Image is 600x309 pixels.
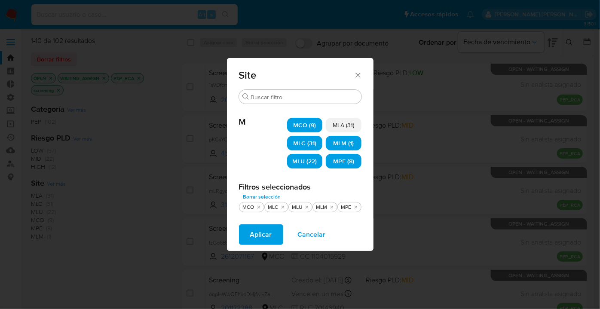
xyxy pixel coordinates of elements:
span: MCO (9) [293,121,316,129]
div: MLU [291,204,304,211]
button: quitar MLM [328,204,335,211]
button: Aplicar [239,224,283,245]
span: Aplicar [250,225,272,244]
button: Cancelar [287,224,337,245]
button: Buscar [242,93,249,100]
div: MLM [315,204,329,211]
button: quitar MCO [255,204,262,211]
span: MPE (8) [333,157,354,165]
span: Borrar selección [243,193,281,201]
button: Borrar selección [239,192,285,202]
button: quitar MLU [303,204,310,211]
button: Cerrar [354,71,361,79]
h2: Filtros seleccionados [239,182,361,192]
div: MPE [340,204,353,211]
div: MCO [241,204,256,211]
button: quitar MPE [352,204,359,211]
span: Cancelar [298,225,326,244]
span: MLM (1) [333,139,354,147]
div: MLC (31) [287,136,323,150]
div: MLM (1) [326,136,361,150]
span: MLA (31) [333,121,354,129]
span: Site [239,70,354,80]
button: quitar MLC [279,204,286,211]
span: M [239,104,287,127]
span: MLC (31) [293,139,316,147]
div: MLU (22) [287,154,323,168]
div: MLA (31) [326,118,361,132]
div: MLC [266,204,280,211]
span: MLU (22) [292,157,317,165]
div: MCO (9) [287,118,323,132]
input: Buscar filtro [251,93,358,101]
div: MPE (8) [326,154,361,168]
